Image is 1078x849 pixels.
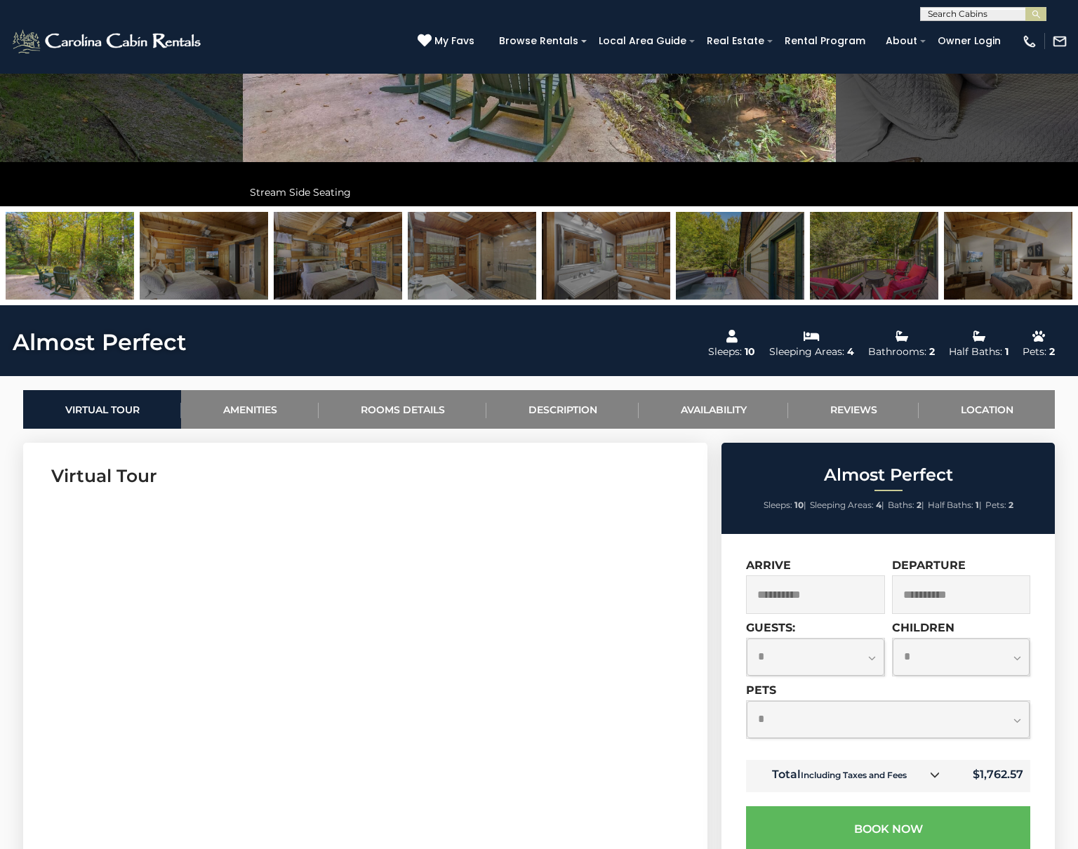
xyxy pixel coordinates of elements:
[746,559,791,572] label: Arrive
[6,212,134,300] img: 165237058
[764,500,792,510] span: Sleeps:
[676,212,804,300] img: 165237044
[1052,34,1067,49] img: mail-regular-white.png
[917,500,921,510] strong: 2
[764,496,806,514] li: |
[879,30,924,52] a: About
[928,496,982,514] li: |
[542,212,670,300] img: 165237036
[951,760,1030,792] td: $1,762.57
[700,30,771,52] a: Real Estate
[788,390,919,429] a: Reviews
[810,496,884,514] li: |
[928,500,973,510] span: Half Baths:
[592,30,693,52] a: Local Area Guide
[408,212,536,300] img: 165237028
[492,30,585,52] a: Browse Rentals
[746,683,776,697] label: Pets
[944,212,1072,300] img: 165237031
[140,212,268,300] img: 165237026
[985,500,1006,510] span: Pets:
[876,500,881,510] strong: 4
[746,621,795,634] label: Guests:
[486,390,639,429] a: Description
[976,500,979,510] strong: 1
[888,500,914,510] span: Baths:
[892,621,954,634] label: Children
[919,390,1055,429] a: Location
[11,27,205,55] img: White-1-2.png
[801,770,907,780] small: Including Taxes and Fees
[274,212,402,300] img: 165237027
[810,212,938,300] img: 165237046
[725,466,1051,484] h2: Almost Perfect
[794,500,804,510] strong: 10
[51,464,679,488] h3: Virtual Tour
[639,390,788,429] a: Availability
[746,760,951,792] td: Total
[810,500,874,510] span: Sleeping Areas:
[418,34,478,49] a: My Favs
[888,496,924,514] li: |
[319,390,486,429] a: Rooms Details
[892,559,966,572] label: Departure
[931,30,1008,52] a: Owner Login
[181,390,319,429] a: Amenities
[23,390,181,429] a: Virtual Tour
[1022,34,1037,49] img: phone-regular-white.png
[778,30,872,52] a: Rental Program
[1009,500,1013,510] strong: 2
[434,34,474,48] span: My Favs
[243,178,836,206] div: Stream Side Seating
